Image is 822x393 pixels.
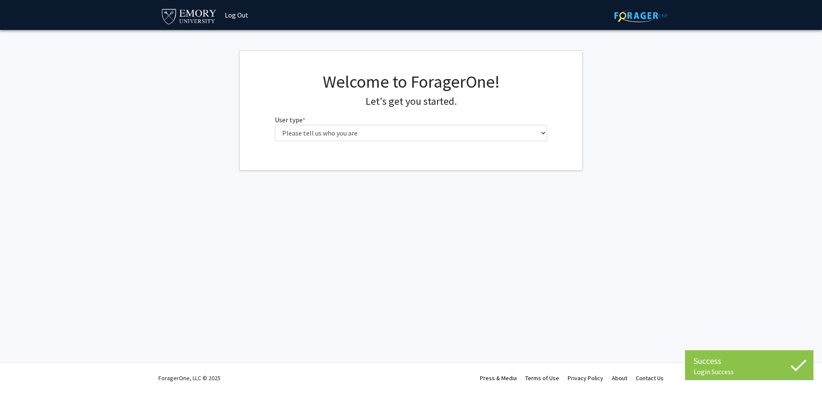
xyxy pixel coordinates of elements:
a: Terms of Use [525,374,559,382]
a: Contact Us [636,374,664,382]
div: Success [694,355,805,367]
h1: Welcome to ForagerOne! [275,71,548,92]
a: About [612,374,627,382]
div: Login Success [694,367,805,376]
img: Emory University Logo [161,6,217,26]
a: Privacy Policy [568,374,603,382]
div: ForagerOne, LLC © 2025 [158,363,220,393]
a: Press & Media [480,374,517,382]
h4: Let's get you started. [275,95,548,108]
img: ForagerOne Logo [614,9,668,22]
label: User type [275,115,305,125]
